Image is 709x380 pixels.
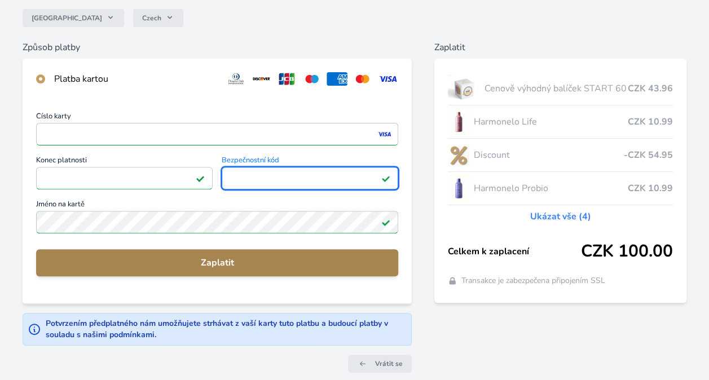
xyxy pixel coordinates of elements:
[448,174,469,202] img: CLEAN_PROBIO_se_stinem_x-lo.jpg
[196,174,205,183] img: Platné pole
[36,249,398,276] button: Zaplatit
[36,211,398,233] input: Jméno na kartěPlatné pole
[302,72,323,86] img: maestro.svg
[474,148,624,162] span: Discount
[36,157,213,167] span: Konec platnosti
[46,318,407,341] div: Potvrzením předplatného nám umožňujete strhávat z vaší karty tuto platbu a budoucí platby v soula...
[375,359,403,368] span: Vrátit se
[474,182,628,195] span: Harmonelo Probio
[448,245,581,258] span: Celkem k zaplacení
[628,115,673,129] span: CZK 10.99
[327,72,347,86] img: amex.svg
[628,82,673,95] span: CZK 43.96
[222,157,398,167] span: Bezpečnostní kód
[54,72,217,86] div: Platba kartou
[41,170,208,186] iframe: Iframe pro datum vypršení platnosti
[352,72,373,86] img: mc.svg
[377,129,392,139] img: visa
[381,174,390,183] img: Platné pole
[448,74,480,103] img: start.jpg
[530,210,591,223] a: Ukázat vše (4)
[461,275,605,286] span: Transakce je zabezpečena připojením SSL
[36,201,398,211] span: Jméno na kartě
[41,126,393,142] iframe: Iframe pro číslo karty
[624,148,673,162] span: -CZK 54.95
[485,82,628,95] span: Cenově výhodný balíček START 60
[227,170,393,186] iframe: Iframe pro bezpečnostní kód
[581,241,673,262] span: CZK 100.00
[23,9,124,27] button: [GEOGRAPHIC_DATA]
[23,41,412,54] h6: Způsob platby
[142,14,161,23] span: Czech
[276,72,297,86] img: jcb.svg
[448,108,469,136] img: CLEAN_LIFE_se_stinem_x-lo.jpg
[133,9,183,27] button: Czech
[36,113,398,123] span: Číslo karty
[45,256,389,269] span: Zaplatit
[434,41,686,54] h6: Zaplatit
[448,141,469,169] img: discount-lo.png
[251,72,272,86] img: discover.svg
[32,14,102,23] span: [GEOGRAPHIC_DATA]
[226,72,246,86] img: diners.svg
[381,218,390,227] img: Platné pole
[348,355,412,373] a: Vrátit se
[474,115,628,129] span: Harmonelo Life
[628,182,673,195] span: CZK 10.99
[377,72,398,86] img: visa.svg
